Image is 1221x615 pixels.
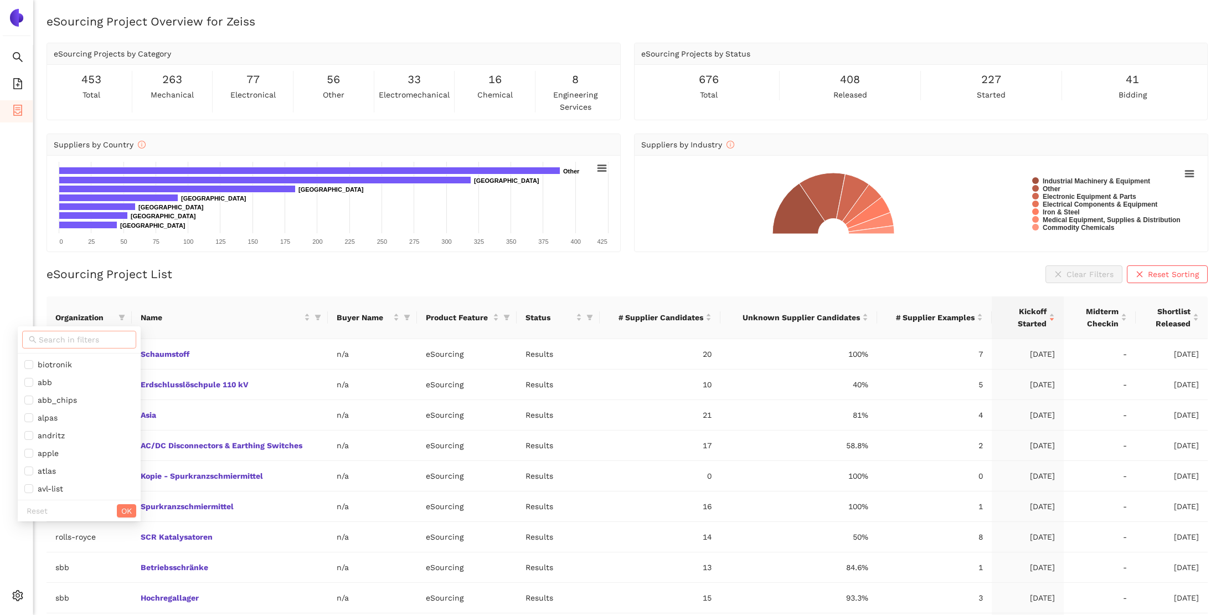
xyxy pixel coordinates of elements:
span: filter [501,309,512,326]
span: Unknown Supplier Candidates [729,311,860,324]
td: [DATE] [1136,461,1208,491]
text: [GEOGRAPHIC_DATA] [181,195,246,202]
td: 20 [600,339,721,370]
text: 275 [409,238,419,245]
text: 250 [377,238,387,245]
td: 10 [600,370,721,400]
td: [DATE] [992,583,1064,613]
span: filter [401,309,413,326]
span: OK [121,505,132,517]
td: - [1064,491,1136,522]
span: Name [141,311,302,324]
td: - [1064,339,1136,370]
td: [DATE] [992,400,1064,430]
text: [GEOGRAPHIC_DATA] [474,177,539,184]
button: closeReset Sorting [1127,265,1208,283]
text: 200 [312,238,322,245]
span: Shortlist Released [1145,305,1191,330]
span: Organization [55,311,114,324]
th: this column's title is Name,this column is sortable [132,296,328,339]
td: 100% [720,339,877,370]
td: Results [517,522,600,552]
td: [DATE] [1136,370,1208,400]
td: eSourcing [417,339,517,370]
td: - [1064,400,1136,430]
th: this column's title is Status,this column is sortable [517,296,600,339]
th: this column's title is Buyer Name,this column is sortable [328,296,417,339]
td: - [1064,522,1136,552]
input: Search in filters [39,334,130,346]
td: [DATE] [1136,522,1208,552]
th: this column's title is Product Feature,this column is sortable [417,296,517,339]
h2: eSourcing Project List [47,266,172,282]
td: [DATE] [1136,430,1208,461]
td: 0 [600,461,721,491]
text: [GEOGRAPHIC_DATA] [131,213,196,219]
span: filter [315,314,321,321]
span: Midterm Checkin [1073,305,1119,330]
span: Status [526,311,574,324]
span: apple [33,449,59,458]
span: biotronik [33,360,72,369]
td: [DATE] [992,430,1064,461]
td: n/a [328,400,417,430]
span: electromechanical [379,89,450,101]
span: 8 [572,71,579,88]
span: 453 [81,71,101,88]
span: Buyer Name [337,311,391,324]
span: file-add [12,74,23,96]
td: eSourcing [417,461,517,491]
text: Industrial Machinery & Equipment [1043,177,1150,185]
text: 225 [344,238,354,245]
td: Results [517,370,600,400]
td: eSourcing [417,491,517,522]
text: Other [563,168,580,175]
span: # Supplier Candidates [609,311,704,324]
text: 425 [597,238,607,245]
td: [DATE] [1136,583,1208,613]
td: Results [517,430,600,461]
span: filter [119,314,125,321]
td: eSourcing [417,400,517,430]
text: 400 [571,238,581,245]
text: 25 [88,238,95,245]
td: sbb [47,552,132,583]
h2: eSourcing Project Overview for Zeiss [47,13,1208,29]
span: filter [584,309,595,326]
text: Other [1043,185,1060,193]
button: closeClear Filters [1045,265,1122,283]
td: Results [517,400,600,430]
td: eSourcing [417,583,517,613]
td: [DATE] [992,370,1064,400]
span: filter [586,314,593,321]
td: [DATE] [1136,339,1208,370]
span: started [977,89,1006,101]
text: [GEOGRAPHIC_DATA] [298,186,364,193]
td: 58.8% [720,430,877,461]
text: 75 [153,238,159,245]
td: 16 [600,491,721,522]
td: 40% [720,370,877,400]
span: 33 [408,71,421,88]
td: 93.3% [720,583,877,613]
span: close [1136,270,1143,279]
td: n/a [328,430,417,461]
text: 175 [280,238,290,245]
td: [DATE] [992,339,1064,370]
td: Results [517,552,600,583]
span: abb_chips [33,396,77,404]
span: atlas [33,467,56,475]
td: Results [517,491,600,522]
th: this column's title is Unknown Supplier Candidates,this column is sortable [720,296,877,339]
span: total [83,89,100,101]
td: [DATE] [1136,552,1208,583]
td: eSourcing [417,552,517,583]
text: 125 [215,238,225,245]
text: Medical Equipment, Supplies & Distribution [1043,216,1181,224]
span: bidding [1119,89,1147,101]
td: 100% [720,491,877,522]
button: OK [117,504,136,517]
td: - [1064,370,1136,400]
th: this column's title is # Supplier Candidates,this column is sortable [600,296,721,339]
td: [DATE] [992,461,1064,491]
